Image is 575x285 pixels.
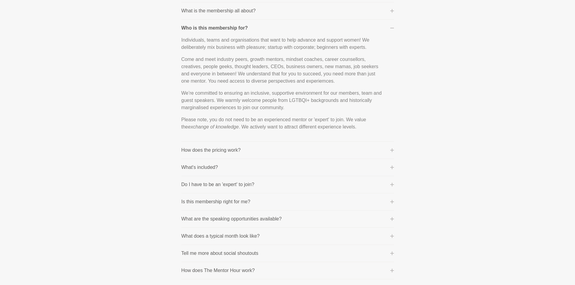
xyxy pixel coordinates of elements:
[181,233,260,240] p: What does a typical month look like?
[181,36,384,51] p: Individuals, teams and organisations that want to help advance and support women! We deliberately...
[181,164,218,171] p: What's included?
[181,7,256,14] p: What is the membership all about?
[188,124,239,129] em: exchange of knowledge
[181,90,384,111] p: We’re committed to ensuring an inclusive, supportive environment for our members, team and guest ...
[181,267,394,274] button: How does The Mentor Hour work?
[181,198,251,205] p: Is this membership right for me?
[181,24,394,32] button: Who is this membership for?
[181,181,254,188] p: Do I have to be an 'expert' to join?
[181,116,384,131] p: Please note, you do not need to be an experienced mentor or 'expert' to join. We value the . We a...
[181,215,282,223] p: What are the speaking opportunities available?
[181,56,384,85] p: Come and meet industry peers, growth mentors, mindset coaches, career counsellors, creatives, peo...
[181,147,241,154] p: How does the pricing work?
[181,181,394,188] button: Do I have to be an 'expert' to join?
[181,24,248,32] p: Who is this membership for?
[181,215,394,223] button: What are the speaking opportunities available?
[181,7,394,14] button: What is the membership all about?
[181,250,394,257] button: Tell me more about social shoutouts
[181,233,394,240] button: What does a typical month look like?
[181,198,394,205] button: Is this membership right for me?
[181,250,258,257] p: Tell me more about social shoutouts
[181,164,394,171] button: What's included?
[181,147,394,154] button: How does the pricing work?
[181,267,255,274] p: How does The Mentor Hour work?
